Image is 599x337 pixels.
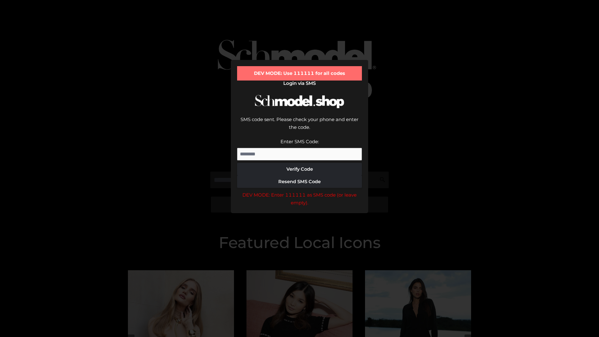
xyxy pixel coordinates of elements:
[237,191,362,207] div: DEV MODE: Enter 111111 as SMS code (or leave empty).
[253,89,346,114] img: Schmodel Logo
[237,163,362,175] button: Verify Code
[237,66,362,81] div: DEV MODE: Use 111111 for all codes
[237,175,362,188] button: Resend SMS Code
[280,139,319,144] label: Enter SMS Code:
[237,115,362,138] div: SMS code sent. Please check your phone and enter the code.
[237,81,362,86] h2: Login via SMS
